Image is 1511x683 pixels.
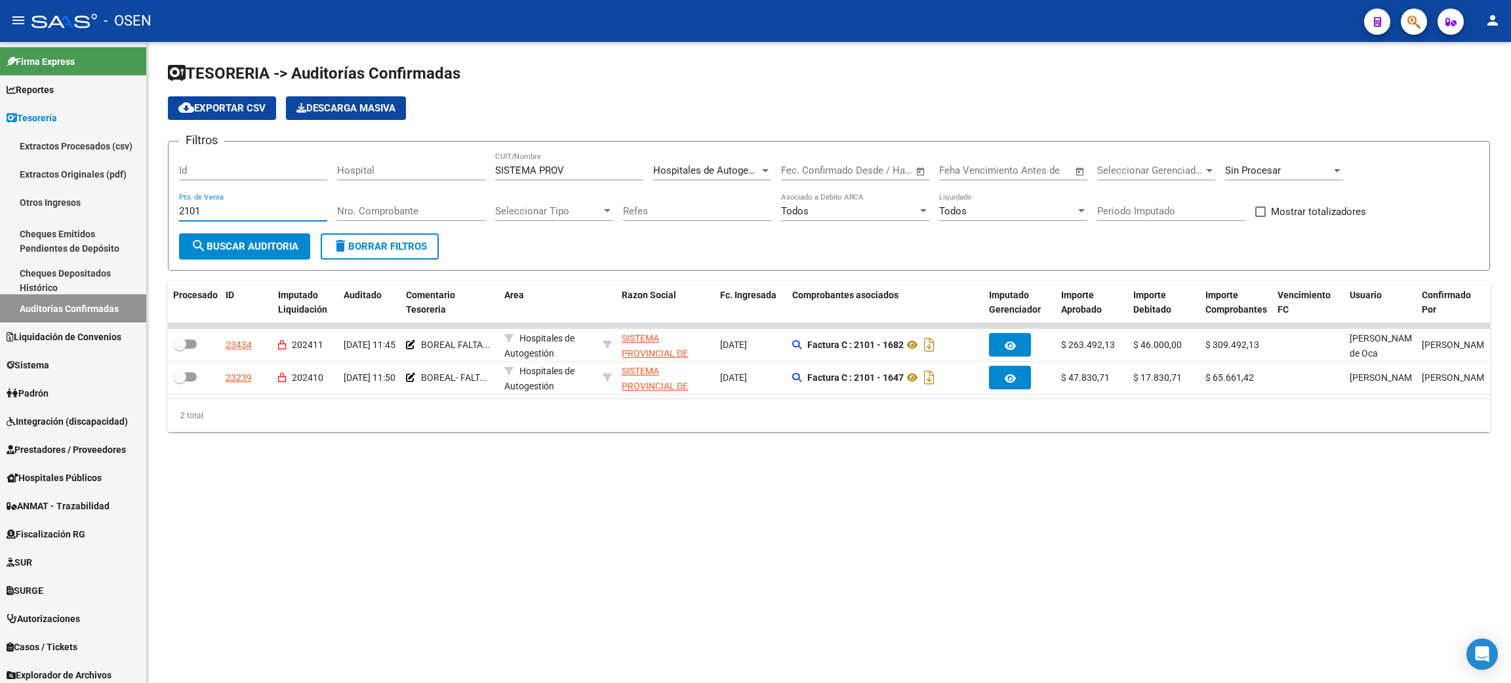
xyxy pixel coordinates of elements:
[1133,372,1182,383] span: $ 17.830,71
[1133,290,1171,315] span: Importe Debitado
[836,165,899,176] input: End date
[7,83,54,97] span: Reportes
[1350,290,1382,300] span: Usuario
[179,233,310,260] button: Buscar Auditoria
[168,96,276,120] button: Exportar CSV
[921,367,938,388] i: Descargar documento
[7,612,80,626] span: Autorizaciones
[653,165,771,176] span: Hospitales de Autogestión
[273,281,338,324] datatable-header-cell: Imputado Liquidación
[720,372,747,383] span: [DATE]
[1133,340,1182,350] span: $ 46.000,00
[191,241,298,252] span: Buscar Auditoria
[622,331,710,359] div: - 30691822849
[226,338,252,353] div: 23434
[7,527,85,541] span: Fiscalización RG
[226,290,234,300] span: ID
[421,372,487,383] span: BOREAL- FALT...
[7,555,32,570] span: SUR
[622,290,676,300] span: Razon Social
[338,281,401,324] datatable-header-cell: Auditado
[168,281,220,324] datatable-header-cell: Procesado
[499,281,597,324] datatable-header-cell: Area
[7,386,49,400] span: Padrón
[178,100,194,115] mat-icon: cloud_download
[286,96,406,120] app-download-masive: Descarga masiva de comprobantes (adjuntos)
[7,640,77,654] span: Casos / Tickets
[168,399,1490,432] div: 2 total
[168,64,460,83] span: TESORERIA -> Auditorías Confirmadas
[504,290,524,300] span: Area
[781,165,824,176] input: Start date
[1056,281,1128,324] datatable-header-cell: Importe Aprobado
[504,333,574,359] span: Hospitales de Autogestión
[1485,12,1501,28] mat-icon: person
[7,54,75,69] span: Firma Express
[10,12,26,28] mat-icon: menu
[178,102,266,114] span: Exportar CSV
[1422,290,1471,315] span: Confirmado Por
[1061,372,1110,383] span: $ 47.830,71
[807,372,904,383] strong: Factura C : 2101 - 1647
[401,281,499,324] datatable-header-cell: Comentario Tesoreria
[292,340,323,350] span: 202411
[1344,281,1417,324] datatable-header-cell: Usuario
[1272,281,1344,324] datatable-header-cell: Vencimiento FC
[1205,340,1259,350] span: $ 309.492,13
[332,241,427,252] span: Borrar Filtros
[292,372,323,383] span: 202410
[1128,281,1200,324] datatable-header-cell: Importe Debitado
[720,290,776,300] span: Fc. Ingresada
[421,340,491,350] span: BOREAL FALTA...
[344,290,382,300] span: Auditado
[807,340,904,350] strong: Factura C : 2101 - 1682
[1271,204,1366,220] span: Mostrar totalizadores
[1097,165,1203,176] span: Seleccionar Gerenciador
[1350,372,1420,383] span: [PERSON_NAME]
[7,471,102,485] span: Hospitales Públicos
[7,583,43,598] span: SURGE
[504,366,574,391] span: Hospitales de Autogestión
[1422,340,1492,350] span: [PERSON_NAME]
[939,205,967,217] span: Todos
[344,372,395,383] span: [DATE] 11:50
[1350,333,1420,359] span: [PERSON_NAME] de Oca
[7,442,126,457] span: Prestadores / Proveedores
[179,131,224,149] h3: Filtros
[1061,290,1102,315] span: Importe Aprobado
[1205,372,1254,383] span: $ 65.661,42
[1466,638,1498,670] div: Open Intercom Messenger
[1073,164,1088,179] button: Open calendar
[7,330,121,344] span: Liquidación de Convenios
[332,238,348,254] mat-icon: delete
[7,499,110,513] span: ANMAT - Trazabilidad
[344,340,395,350] span: [DATE] 11:45
[787,281,984,324] datatable-header-cell: Comprobantes asociados
[7,668,111,682] span: Explorador de Archivos
[286,96,406,120] button: Descarga Masiva
[720,340,747,350] span: [DATE]
[984,281,1056,324] datatable-header-cell: Imputado Gerenciador
[7,111,57,125] span: Tesorería
[622,364,710,391] div: - 30691822849
[792,290,898,300] span: Comprobantes asociados
[191,238,207,254] mat-icon: search
[989,290,1041,315] span: Imputado Gerenciador
[173,290,218,300] span: Procesado
[1422,372,1492,383] span: [PERSON_NAME]
[1205,290,1267,315] span: Importe Comprobantes
[278,290,327,315] span: Imputado Liquidación
[1417,281,1489,324] datatable-header-cell: Confirmado Por
[622,366,688,406] span: SISTEMA PROVINCIAL DE SALUD
[921,334,938,355] i: Descargar documento
[495,205,601,217] span: Seleccionar Tipo
[226,370,252,385] div: 23239
[7,358,49,372] span: Sistema
[296,102,395,114] span: Descarga Masiva
[715,281,787,324] datatable-header-cell: Fc. Ingresada
[321,233,439,260] button: Borrar Filtros
[1225,165,1281,176] span: Sin Procesar
[7,414,128,429] span: Integración (discapacidad)
[781,205,809,217] span: Todos
[104,7,151,35] span: - OSEN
